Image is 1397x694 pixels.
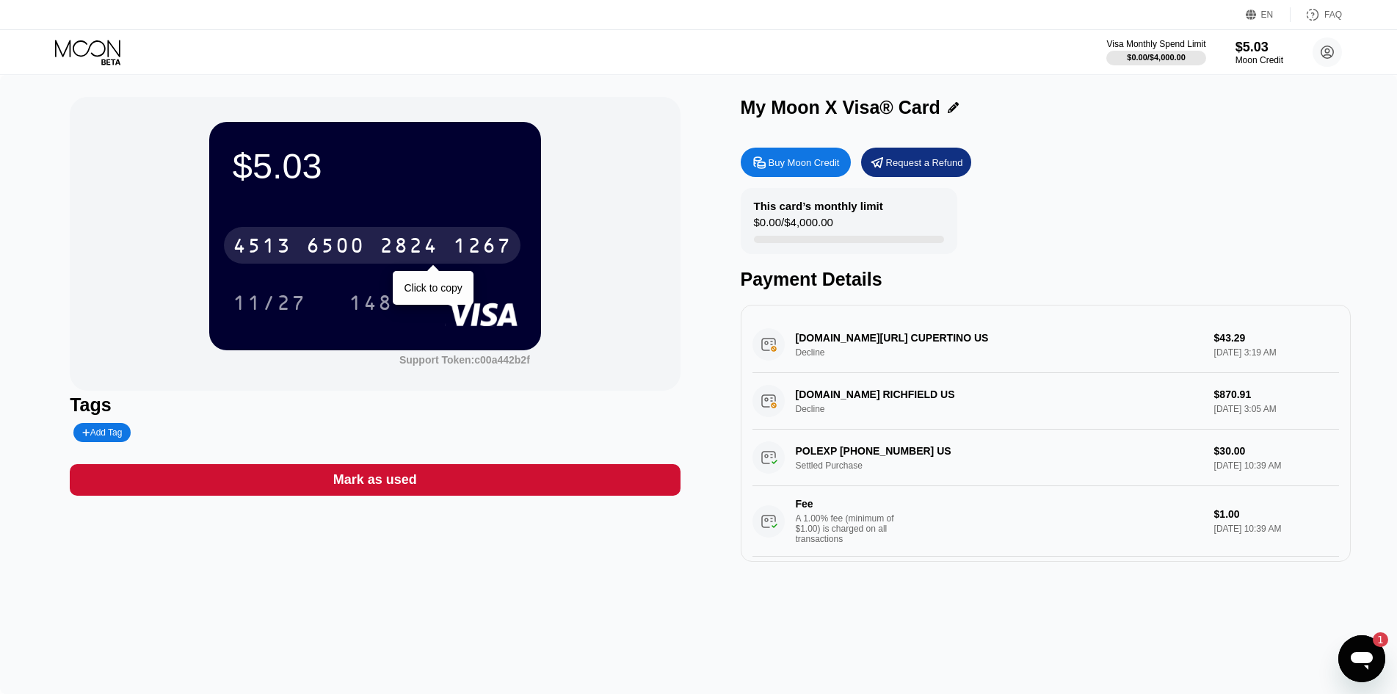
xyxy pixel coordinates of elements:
[1214,524,1339,534] div: [DATE] 10:39 AM
[741,97,940,118] div: My Moon X Visa® Card
[70,394,680,416] div: Tags
[1359,632,1388,647] iframe: Число непрочитанных сообщений
[1214,508,1339,520] div: $1.00
[73,423,131,442] div: Add Tag
[769,156,840,169] div: Buy Moon Credit
[349,293,393,317] div: 148
[1127,53,1186,62] div: $0.00 / $4,000.00
[741,269,1351,290] div: Payment Details
[380,236,438,259] div: 2824
[796,513,906,544] div: A 1.00% fee (minimum of $1.00) is charged on all transactions
[338,284,404,321] div: 148
[82,427,122,438] div: Add Tag
[754,200,883,212] div: This card’s monthly limit
[1246,7,1291,22] div: EN
[1235,55,1283,65] div: Moon Credit
[404,282,462,294] div: Click to copy
[1324,10,1342,20] div: FAQ
[1235,40,1283,65] div: $5.03Moon Credit
[861,148,971,177] div: Request a Refund
[453,236,512,259] div: 1267
[754,216,833,236] div: $0.00 / $4,000.00
[752,486,1339,557] div: FeeA 1.00% fee (minimum of $1.00) is charged on all transactions$1.00[DATE] 10:39 AM
[70,464,680,496] div: Mark as used
[1291,7,1342,22] div: FAQ
[399,354,530,366] div: Support Token:c00a442b2f
[1338,635,1385,682] iframe: Кнопка, открывающая окно обмена сообщениями; 1 непрочитанное сообщение
[233,293,306,317] div: 11/27
[1106,39,1205,65] div: Visa Monthly Spend Limit$0.00/$4,000.00
[233,145,518,187] div: $5.03
[233,236,291,259] div: 4513
[306,236,365,259] div: 6500
[1106,39,1205,49] div: Visa Monthly Spend Limit
[333,471,417,488] div: Mark as used
[796,498,899,510] div: Fee
[224,227,520,264] div: 4513650028241267
[1235,40,1283,55] div: $5.03
[222,284,317,321] div: 11/27
[886,156,963,169] div: Request a Refund
[741,148,851,177] div: Buy Moon Credit
[1261,10,1274,20] div: EN
[399,354,530,366] div: Support Token: c00a442b2f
